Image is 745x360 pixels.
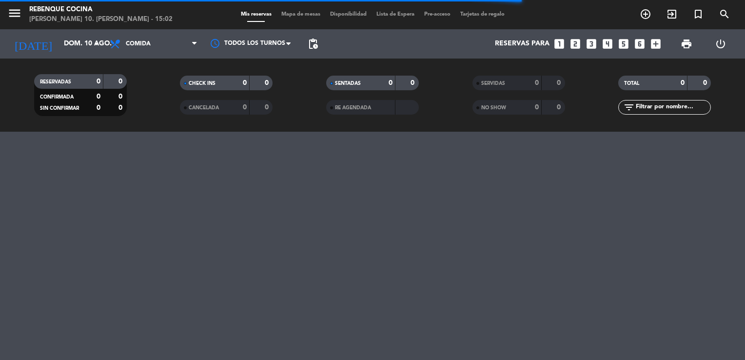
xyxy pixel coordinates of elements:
[535,80,539,86] strong: 0
[557,80,563,86] strong: 0
[118,104,124,111] strong: 0
[495,40,549,48] span: Reservas para
[118,93,124,100] strong: 0
[659,6,685,22] span: WALK IN
[335,105,371,110] span: RE AGENDADA
[455,12,510,17] span: Tarjetas de regalo
[40,80,71,84] span: RESERVADAS
[126,40,151,47] span: Comida
[569,38,582,50] i: looks_two
[7,33,59,55] i: [DATE]
[704,29,738,59] div: LOG OUT
[325,12,372,17] span: Disponibilidad
[419,12,455,17] span: Pre-acceso
[118,78,124,85] strong: 0
[585,38,598,50] i: looks_3
[481,81,505,86] span: SERVIDAS
[265,104,271,111] strong: 0
[97,93,100,100] strong: 0
[265,80,271,86] strong: 0
[601,38,614,50] i: looks_4
[557,104,563,111] strong: 0
[29,5,173,15] div: Rebenque Cocina
[40,106,79,111] span: SIN CONFIRMAR
[633,38,646,50] i: looks_6
[624,81,639,86] span: TOTAL
[481,105,506,110] span: NO SHOW
[236,12,276,17] span: Mis reservas
[635,102,710,113] input: Filtrar por nombre...
[535,104,539,111] strong: 0
[97,78,100,85] strong: 0
[640,8,651,20] i: add_circle_outline
[335,81,361,86] span: SENTADAS
[692,8,704,20] i: turned_in_not
[681,80,685,86] strong: 0
[666,8,678,20] i: exit_to_app
[40,95,74,100] span: CONFIRMADA
[703,80,709,86] strong: 0
[553,38,566,50] i: looks_one
[632,6,659,22] span: RESERVAR MESA
[7,6,22,24] button: menu
[189,105,219,110] span: CANCELADA
[685,6,711,22] span: Reserva especial
[307,38,319,50] span: pending_actions
[7,6,22,20] i: menu
[681,38,692,50] span: print
[623,101,635,113] i: filter_list
[372,12,419,17] span: Lista de Espera
[711,6,738,22] span: BUSCAR
[276,12,325,17] span: Mapa de mesas
[29,15,173,24] div: [PERSON_NAME] 10. [PERSON_NAME] - 15:02
[649,38,662,50] i: add_box
[389,80,392,86] strong: 0
[617,38,630,50] i: looks_5
[243,80,247,86] strong: 0
[91,38,102,50] i: arrow_drop_down
[719,8,730,20] i: search
[97,104,100,111] strong: 0
[189,81,216,86] span: CHECK INS
[243,104,247,111] strong: 0
[715,38,726,50] i: power_settings_new
[411,80,416,86] strong: 0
